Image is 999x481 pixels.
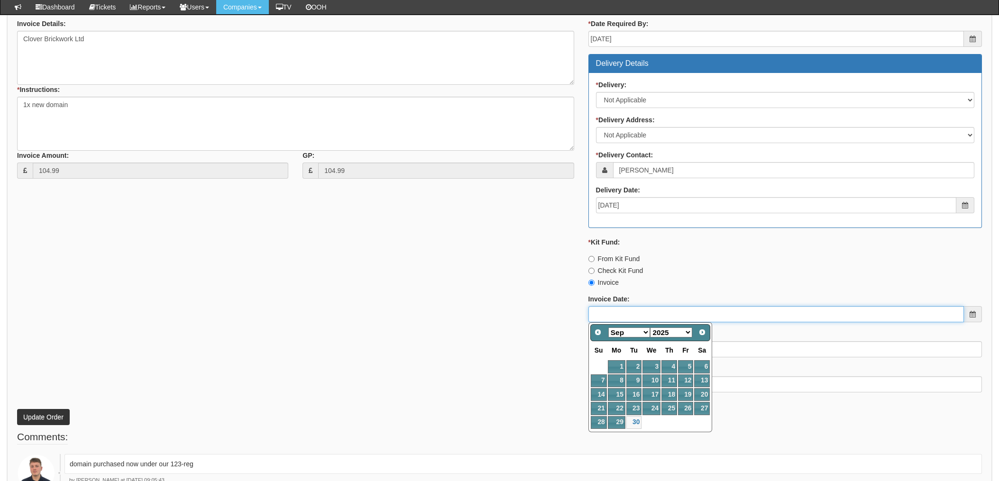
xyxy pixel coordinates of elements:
[626,374,642,387] a: 9
[694,360,710,373] a: 6
[647,346,657,354] span: Wednesday
[698,328,706,336] span: Next
[642,360,660,373] a: 3
[591,402,607,415] a: 21
[592,326,605,339] a: Prev
[595,346,603,354] span: Sunday
[588,266,643,275] label: Check Kit Fund
[17,85,60,94] label: Instructions:
[596,80,627,90] label: Delivery:
[694,402,710,415] a: 27
[588,278,619,287] label: Invoice
[594,328,602,336] span: Prev
[591,374,607,387] a: 7
[626,402,642,415] a: 23
[642,402,660,415] a: 24
[642,388,660,401] a: 17
[591,388,607,401] a: 14
[661,360,677,373] a: 4
[626,388,642,401] a: 16
[302,151,314,160] label: GP:
[661,374,677,387] a: 11
[626,360,642,373] a: 2
[696,326,709,339] a: Next
[630,346,638,354] span: Tuesday
[665,346,673,354] span: Thursday
[17,409,70,425] button: Update Order
[694,374,710,387] a: 13
[608,402,625,415] a: 22
[588,254,640,263] label: From Kit Fund
[588,256,595,262] input: From Kit Fund
[612,346,621,354] span: Monday
[608,374,625,387] a: 8
[596,150,653,160] label: Delivery Contact:
[661,402,677,415] a: 25
[596,59,974,68] h3: Delivery Details
[591,416,607,429] a: 28
[608,360,625,373] a: 1
[678,402,693,415] a: 26
[682,346,689,354] span: Friday
[17,430,68,445] legend: Comments:
[17,97,574,151] textarea: 1x new domain
[626,416,642,429] a: 30
[588,237,620,247] label: Kit Fund:
[661,388,677,401] a: 18
[678,388,693,401] a: 19
[588,294,630,304] label: Invoice Date:
[588,268,595,274] input: Check Kit Fund
[588,280,595,286] input: Invoice
[698,346,706,354] span: Saturday
[694,388,710,401] a: 20
[596,185,640,195] label: Delivery Date:
[608,416,625,429] a: 29
[17,151,69,160] label: Invoice Amount:
[70,459,977,469] p: domain purchased now under our 123-reg
[678,374,693,387] a: 12
[588,19,649,28] label: Date Required By:
[17,19,66,28] label: Invoice Details:
[17,31,574,85] textarea: Clover Brickwork Ltd
[608,388,625,401] a: 15
[596,115,655,125] label: Delivery Address:
[642,374,660,387] a: 10
[678,360,693,373] a: 5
